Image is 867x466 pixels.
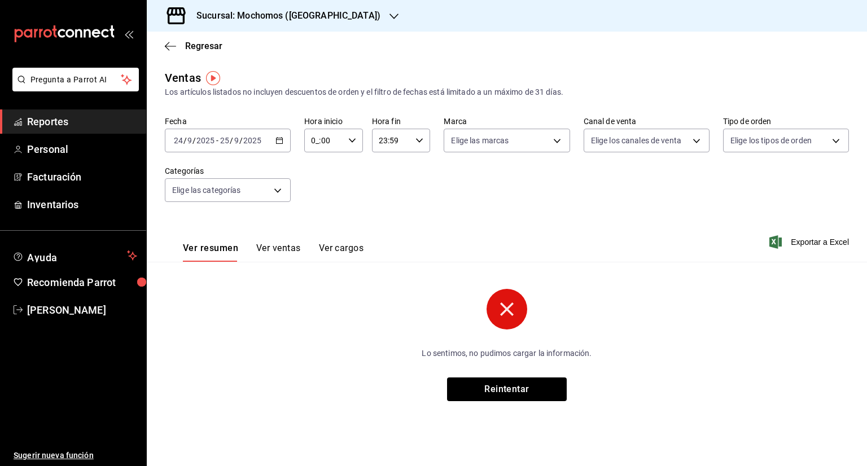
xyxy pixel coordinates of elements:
[27,249,122,262] span: Ayuda
[183,243,364,262] div: navigation tabs
[27,169,137,184] span: Facturación
[206,71,220,85] img: Tooltip marker
[351,348,663,359] p: Lo sentimos, no pudimos cargar la información.
[187,136,192,145] input: --
[27,142,137,157] span: Personal
[27,302,137,318] span: [PERSON_NAME]
[234,136,239,145] input: --
[27,114,137,129] span: Reportes
[243,136,262,145] input: ----
[185,41,222,51] span: Regresar
[730,135,812,146] span: Elige los tipos de orden
[30,74,121,86] span: Pregunta a Parrot AI
[165,41,222,51] button: Regresar
[173,136,183,145] input: --
[216,136,218,145] span: -
[304,117,363,125] label: Hora inicio
[165,69,201,86] div: Ventas
[256,243,301,262] button: Ver ventas
[14,450,137,461] span: Sugerir nueva función
[772,235,849,249] button: Exportar a Excel
[372,117,431,125] label: Hora fin
[239,136,243,145] span: /
[451,135,509,146] span: Elige las marcas
[165,167,291,175] label: Categorías
[27,197,137,212] span: Inventarios
[444,117,570,125] label: Marca
[165,86,849,98] div: Los artículos listados no incluyen descuentos de orden y el filtro de fechas está limitado a un m...
[165,117,291,125] label: Fecha
[192,136,196,145] span: /
[319,243,364,262] button: Ver cargos
[723,117,849,125] label: Tipo de orden
[183,243,238,262] button: Ver resumen
[27,275,137,290] span: Recomienda Parrot
[584,117,710,125] label: Canal de venta
[124,29,133,38] button: open_drawer_menu
[220,136,230,145] input: --
[183,136,187,145] span: /
[591,135,681,146] span: Elige los canales de venta
[230,136,233,145] span: /
[12,68,139,91] button: Pregunta a Parrot AI
[196,136,215,145] input: ----
[447,377,567,401] button: Reintentar
[8,82,139,94] a: Pregunta a Parrot AI
[187,9,380,23] h3: Sucursal: Mochomos ([GEOGRAPHIC_DATA])
[172,184,241,196] span: Elige las categorías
